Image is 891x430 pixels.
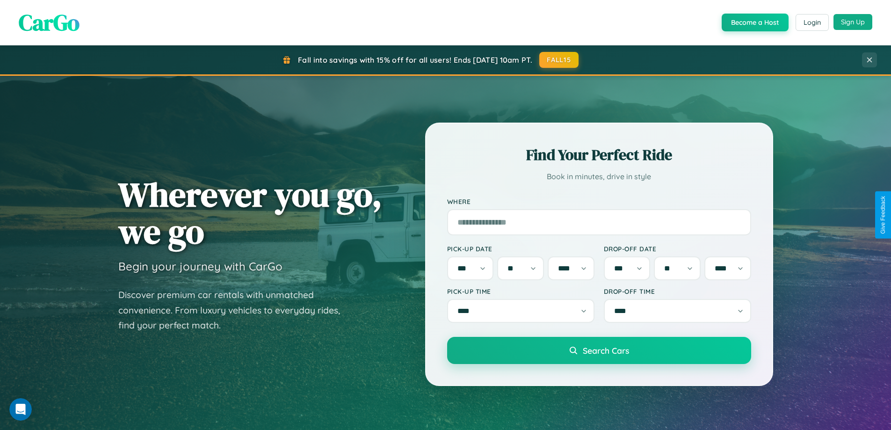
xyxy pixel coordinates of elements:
h1: Wherever you go, we go [118,176,382,250]
span: Fall into savings with 15% off for all users! Ends [DATE] 10am PT. [298,55,532,65]
button: Login [796,14,829,31]
button: Sign Up [833,14,872,30]
h2: Find Your Perfect Ride [447,145,751,165]
label: Drop-off Date [604,245,751,253]
label: Where [447,197,751,205]
button: Search Cars [447,337,751,364]
div: Give Feedback [880,196,886,234]
button: Become a Host [722,14,789,31]
p: Book in minutes, drive in style [447,170,751,183]
p: Discover premium car rentals with unmatched convenience. From luxury vehicles to everyday rides, ... [118,287,352,333]
h3: Begin your journey with CarGo [118,259,283,273]
label: Pick-up Time [447,287,594,295]
iframe: Intercom live chat [9,398,32,421]
label: Drop-off Time [604,287,751,295]
span: Search Cars [583,345,629,356]
span: CarGo [19,7,80,38]
button: FALL15 [539,52,579,68]
label: Pick-up Date [447,245,594,253]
